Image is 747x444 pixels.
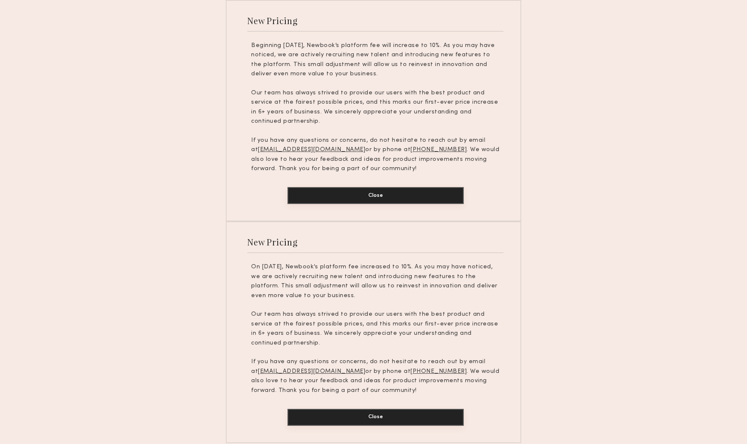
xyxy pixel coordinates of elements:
[258,147,365,152] u: [EMAIL_ADDRESS][DOMAIN_NAME]
[287,187,464,204] button: Close
[247,15,298,26] div: New Pricing
[251,310,500,348] p: Our team has always strived to provide our users with the best product and service at the fairest...
[258,369,365,374] u: [EMAIL_ADDRESS][DOMAIN_NAME]
[410,369,467,374] u: [PHONE_NUMBER]
[251,41,500,79] p: Beginning [DATE], Newbook’s platform fee will increase to 10%. As you may have noticed, we are ac...
[247,236,298,248] div: New Pricing
[251,357,500,395] p: If you have any questions or concerns, do not hesitate to reach out by email at or by phone at . ...
[287,409,464,426] button: Close
[251,262,500,301] p: On [DATE], Newbook’s platform fee increased to 10%. As you may have noticed, we are actively recr...
[251,88,500,127] p: Our team has always strived to provide our users with the best product and service at the fairest...
[251,136,500,174] p: If you have any questions or concerns, do not hesitate to reach out by email at or by phone at . ...
[410,147,467,152] u: [PHONE_NUMBER]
